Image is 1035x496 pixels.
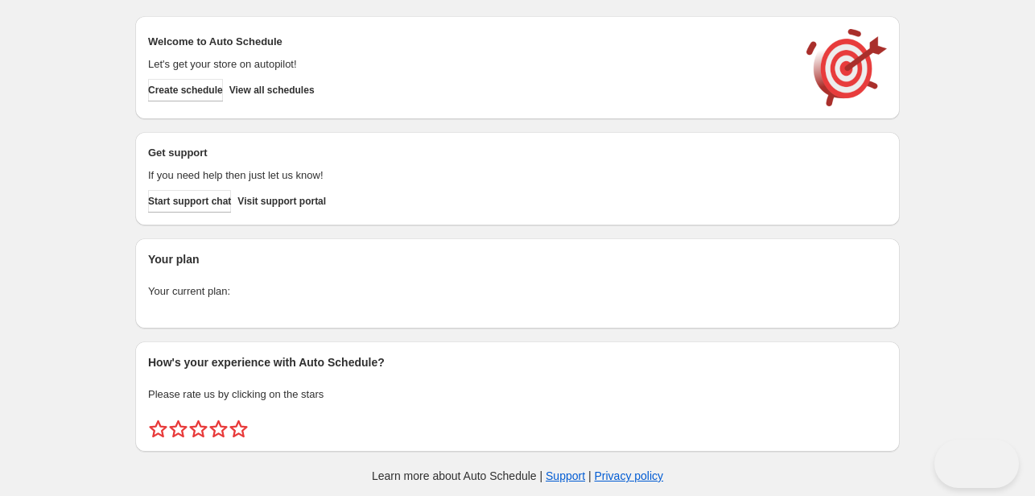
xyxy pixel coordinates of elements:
[148,84,223,97] span: Create schedule
[148,386,887,403] p: Please rate us by clicking on the stars
[237,195,326,208] span: Visit support portal
[148,79,223,101] button: Create schedule
[148,190,231,213] a: Start support chat
[148,354,887,370] h2: How's your experience with Auto Schedule?
[934,440,1019,488] iframe: Toggle Customer Support
[148,34,790,50] h2: Welcome to Auto Schedule
[237,190,326,213] a: Visit support portal
[148,251,887,267] h2: Your plan
[546,469,585,482] a: Support
[148,167,790,184] p: If you need help then just let us know!
[229,84,315,97] span: View all schedules
[148,195,231,208] span: Start support chat
[148,56,790,72] p: Let's get your store on autopilot!
[372,468,663,484] p: Learn more about Auto Schedule | |
[148,283,887,300] p: Your current plan:
[595,469,664,482] a: Privacy policy
[148,145,790,161] h2: Get support
[229,79,315,101] button: View all schedules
